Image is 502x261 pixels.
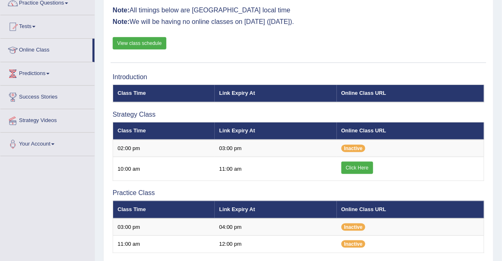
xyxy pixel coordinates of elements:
h3: Strategy Class [113,111,484,118]
td: 04:00 pm [215,219,336,236]
h3: We will be having no online classes on [DATE] ([DATE]). [113,18,484,26]
b: Note: [113,7,130,14]
th: Class Time [113,122,215,140]
td: 12:00 pm [215,236,336,253]
a: Online Class [0,39,92,59]
td: 11:00 am [215,157,336,181]
th: Online Class URL [337,201,484,218]
h3: All timings below are [GEOGRAPHIC_DATA] local time [113,7,484,14]
td: 03:00 pm [215,140,336,157]
th: Class Time [113,85,215,102]
a: Click Here [341,162,373,174]
td: 02:00 pm [113,140,215,157]
span: Inactive [341,145,366,152]
a: Your Account [0,133,95,153]
a: Success Stories [0,86,95,106]
h3: Practice Class [113,189,484,197]
span: Inactive [341,223,366,231]
td: 11:00 am [113,236,215,253]
a: View class schedule [113,37,166,49]
td: 03:00 pm [113,219,215,236]
td: 10:00 am [113,157,215,181]
a: Predictions [0,62,95,83]
th: Link Expiry At [215,122,336,140]
span: Inactive [341,240,366,248]
th: Link Expiry At [215,85,336,102]
th: Online Class URL [337,85,484,102]
h3: Introduction [113,73,484,81]
th: Online Class URL [337,122,484,140]
th: Link Expiry At [215,201,336,218]
a: Tests [0,15,95,36]
th: Class Time [113,201,215,218]
a: Strategy Videos [0,109,95,130]
b: Note: [113,18,130,25]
